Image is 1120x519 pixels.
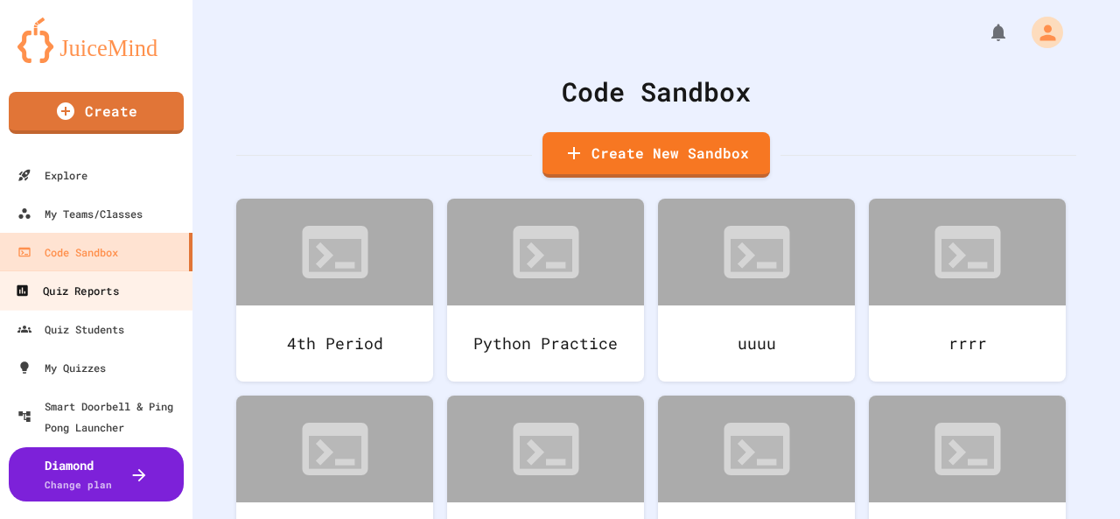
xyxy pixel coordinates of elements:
a: rrrr [869,199,1066,382]
div: Python Practice [447,305,644,382]
a: uuuu [658,199,855,382]
div: rrrr [869,305,1066,382]
button: DiamondChange plan [9,447,184,501]
span: Change plan [45,478,112,491]
a: Create [9,92,184,134]
a: 4th Period [236,199,433,382]
div: Diamond [45,456,112,493]
div: Code Sandbox [17,242,118,263]
div: Quiz Reports [15,280,118,302]
div: My Account [1013,12,1067,53]
div: My Teams/Classes [17,203,143,224]
div: My Notifications [955,18,1013,47]
div: My Quizzes [17,357,106,378]
div: uuuu [658,305,855,382]
div: Explore [17,165,87,186]
div: 4th Period [236,305,433,382]
img: logo-orange.svg [17,18,175,63]
a: Create New Sandbox [542,132,770,178]
div: Code Sandbox [236,72,1076,111]
div: Quiz Students [17,319,124,340]
a: Python Practice [447,199,644,382]
div: Smart Doorbell & Ping Pong Launcher [17,396,185,438]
